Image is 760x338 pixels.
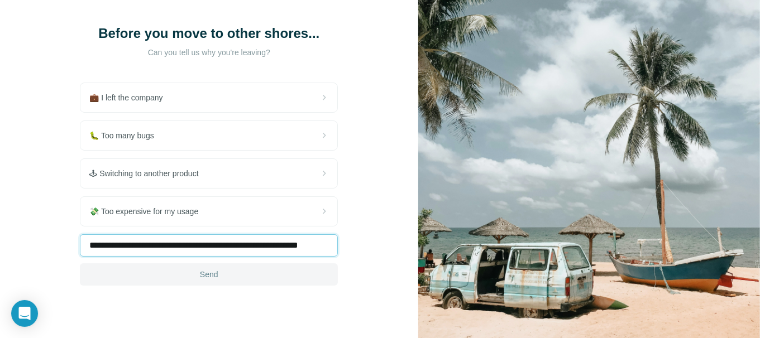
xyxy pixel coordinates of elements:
span: 💸 Too expensive for my usage [89,206,207,217]
span: 💼 I left the company [89,92,171,103]
span: 🕹 Switching to another product [89,168,207,179]
div: Open Intercom Messenger [11,300,38,327]
p: Can you tell us why you're leaving? [97,47,321,58]
span: 🐛 Too many bugs [89,130,163,141]
span: Send [200,269,218,280]
button: Send [80,263,338,286]
h1: Before you move to other shores... [97,25,321,42]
